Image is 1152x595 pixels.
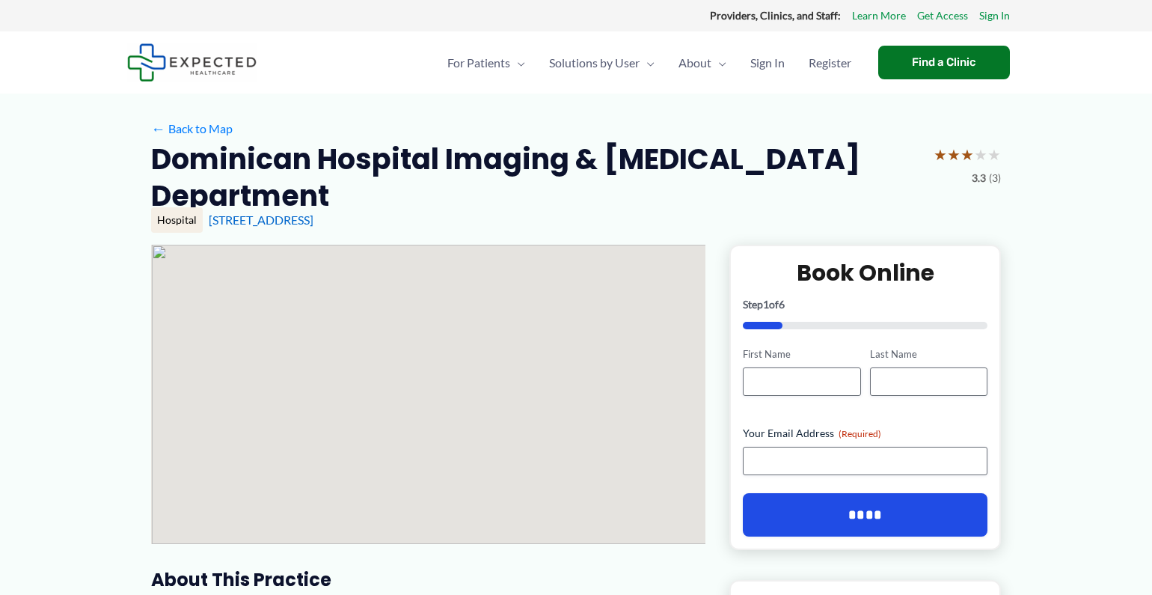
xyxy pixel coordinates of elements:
a: For PatientsMenu Toggle [435,37,537,89]
a: [STREET_ADDRESS] [209,213,313,227]
span: Sign In [750,37,785,89]
a: Sign In [979,6,1010,25]
span: (3) [989,168,1001,188]
span: Menu Toggle [711,37,726,89]
label: Last Name [870,347,987,361]
a: Learn More [852,6,906,25]
span: About [678,37,711,89]
span: ★ [974,141,987,168]
span: Solutions by User [549,37,640,89]
a: Register [797,37,863,89]
h3: About this practice [151,568,705,591]
span: ★ [947,141,960,168]
div: Hospital [151,207,203,233]
label: First Name [743,347,860,361]
strong: Providers, Clinics, and Staff: [710,9,841,22]
span: 6 [779,298,785,311]
img: Expected Healthcare Logo - side, dark font, small [127,43,257,82]
a: Solutions by UserMenu Toggle [537,37,667,89]
span: Register [809,37,851,89]
span: 3.3 [972,168,986,188]
span: ★ [934,141,947,168]
span: ★ [960,141,974,168]
nav: Primary Site Navigation [435,37,863,89]
a: Find a Clinic [878,46,1010,79]
a: Sign In [738,37,797,89]
h2: Book Online [743,258,987,287]
span: ★ [987,141,1001,168]
h2: Dominican Hospital Imaging & [MEDICAL_DATA] Department [151,141,922,215]
label: Your Email Address [743,426,987,441]
p: Step of [743,299,987,310]
a: AboutMenu Toggle [667,37,738,89]
span: Menu Toggle [640,37,655,89]
a: ←Back to Map [151,118,233,140]
a: Get Access [917,6,968,25]
span: ← [151,121,165,135]
span: (Required) [839,428,881,439]
span: 1 [763,298,769,311]
span: Menu Toggle [510,37,525,89]
span: For Patients [447,37,510,89]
